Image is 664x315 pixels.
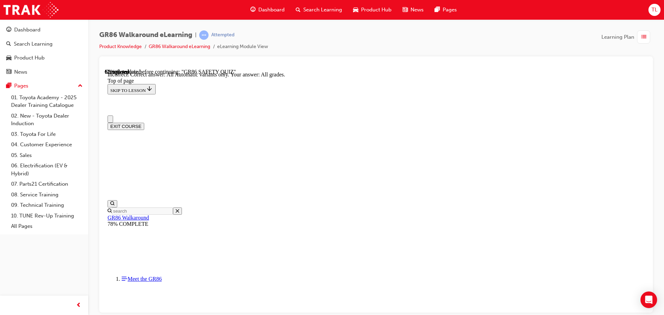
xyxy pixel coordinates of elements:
a: pages-iconPages [429,3,462,17]
a: news-iconNews [397,3,429,17]
a: GR86 Walkaround eLearning [149,44,210,49]
div: Open Intercom Messenger [640,291,657,308]
span: guage-icon [6,27,11,33]
button: EXIT COURSE [3,54,39,61]
a: 02. New - Toyota Dealer Induction [8,111,85,129]
div: 78% COMPLETE [3,152,540,158]
span: learningRecordVerb_ATTEMPT-icon [199,30,209,40]
span: guage-icon [250,6,256,14]
a: News [3,66,85,78]
span: list-icon [641,33,646,41]
a: All Pages [8,221,85,232]
a: guage-iconDashboard [245,3,290,17]
div: Incorrect. Correct answer: All Automatic variants only. Your answer: All grades. [3,3,540,9]
span: TL [652,6,657,14]
div: Attempted [211,32,234,38]
button: SKIP TO LESSON [3,15,51,26]
span: pages-icon [435,6,440,14]
span: News [411,6,424,14]
a: 10. TUNE Rev-Up Training [8,211,85,221]
div: Search Learning [14,40,53,48]
button: Learning Plan [601,30,653,44]
div: News [14,68,27,76]
div: Pages [14,82,28,90]
a: Search Learning [3,38,85,50]
span: Learning Plan [601,33,634,41]
span: | [195,31,196,39]
span: Search Learning [303,6,342,14]
a: search-iconSearch Learning [290,3,348,17]
button: Pages [3,80,85,92]
a: car-iconProduct Hub [348,3,397,17]
span: Dashboard [258,6,285,14]
button: Open search menu [3,131,12,139]
span: SKIP TO LESSON [6,19,48,24]
button: Close navigation menu [3,47,8,54]
a: Product Knowledge [99,44,142,49]
a: 08. Service Training [8,189,85,200]
a: 09. Technical Training [8,200,85,211]
div: Dashboard [14,26,40,34]
span: news-icon [403,6,408,14]
div: Product Hub [14,54,45,62]
a: 05. Sales [8,150,85,161]
span: prev-icon [76,301,81,310]
a: 07. Parts21 Certification [8,179,85,189]
span: pages-icon [6,83,11,89]
span: search-icon [6,41,11,47]
a: 03. Toyota For Life [8,129,85,140]
img: Trak [3,2,58,18]
button: TL [648,4,661,16]
button: Close search menu [68,139,77,146]
span: up-icon [78,82,83,91]
a: Product Hub [3,52,85,64]
span: news-icon [6,69,11,75]
input: Search [7,139,68,146]
span: car-icon [353,6,358,14]
a: 01. Toyota Academy - 2025 Dealer Training Catalogue [8,92,85,111]
span: Pages [443,6,457,14]
span: GR86 Walkaround eLearning [99,31,192,39]
a: Dashboard [3,24,85,36]
span: Product Hub [361,6,391,14]
a: GR86 Walkaround [3,146,44,152]
span: search-icon [296,6,301,14]
a: 04. Customer Experience [8,139,85,150]
span: car-icon [6,55,11,61]
button: DashboardSearch LearningProduct HubNews [3,22,85,80]
a: 06. Electrification (EV & Hybrid) [8,160,85,179]
li: eLearning Module View [217,43,268,51]
div: Top of page [3,9,540,15]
